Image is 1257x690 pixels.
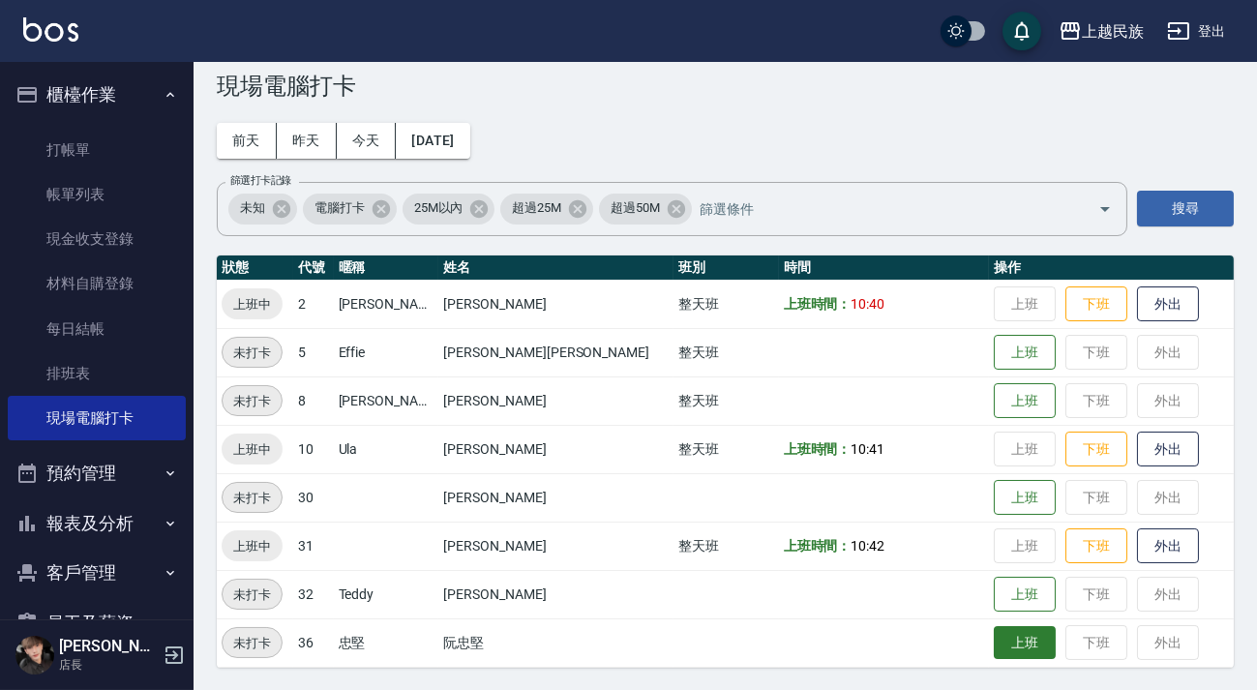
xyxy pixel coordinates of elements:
[217,123,277,159] button: 前天
[438,425,673,473] td: [PERSON_NAME]
[1159,14,1234,49] button: 登出
[500,198,573,218] span: 超過25M
[15,636,54,675] img: Person
[223,633,282,653] span: 未打卡
[1082,19,1144,44] div: 上越民族
[599,194,692,225] div: 超過50M
[277,123,337,159] button: 昨天
[230,173,291,188] label: 篩選打卡記錄
[293,280,333,328] td: 2
[293,473,333,522] td: 30
[1003,12,1041,50] button: save
[223,585,282,605] span: 未打卡
[222,294,283,315] span: 上班中
[1137,528,1199,564] button: 外出
[1090,194,1121,225] button: Open
[8,448,186,498] button: 預約管理
[293,328,333,376] td: 5
[217,73,1234,100] h3: 現場電腦打卡
[994,335,1056,371] button: 上班
[1137,286,1199,322] button: 外出
[994,577,1056,613] button: 上班
[1065,528,1127,564] button: 下班
[784,296,852,312] b: 上班時間：
[989,255,1234,281] th: 操作
[334,618,439,667] td: 忠堅
[23,17,78,42] img: Logo
[779,255,990,281] th: 時間
[1137,432,1199,467] button: 外出
[1051,12,1152,51] button: 上越民族
[1137,191,1234,226] button: 搜尋
[223,488,282,508] span: 未打卡
[8,498,186,549] button: 報表及分析
[438,280,673,328] td: [PERSON_NAME]
[334,570,439,618] td: Teddy
[8,598,186,648] button: 員工及薪資
[59,656,158,674] p: 店長
[8,217,186,261] a: 現金收支登錄
[994,383,1056,419] button: 上班
[438,255,673,281] th: 姓名
[303,198,376,218] span: 電腦打卡
[334,376,439,425] td: [PERSON_NAME]
[403,198,475,218] span: 25M以內
[228,194,297,225] div: 未知
[8,396,186,440] a: 現場電腦打卡
[223,343,282,363] span: 未打卡
[599,198,672,218] span: 超過50M
[673,522,779,570] td: 整天班
[8,172,186,217] a: 帳單列表
[8,548,186,598] button: 客戶管理
[223,391,282,411] span: 未打卡
[222,439,283,460] span: 上班中
[673,376,779,425] td: 整天班
[673,280,779,328] td: 整天班
[851,296,884,312] span: 10:40
[403,194,495,225] div: 25M以內
[293,570,333,618] td: 32
[293,425,333,473] td: 10
[8,128,186,172] a: 打帳單
[228,198,277,218] span: 未知
[438,618,673,667] td: 阮忠堅
[673,328,779,376] td: 整天班
[217,255,293,281] th: 狀態
[337,123,397,159] button: 今天
[59,637,158,656] h5: [PERSON_NAME]
[695,192,1064,225] input: 篩選條件
[673,255,779,281] th: 班別
[1065,286,1127,322] button: 下班
[293,522,333,570] td: 31
[673,425,779,473] td: 整天班
[293,376,333,425] td: 8
[8,261,186,306] a: 材料自購登錄
[851,538,884,554] span: 10:42
[396,123,469,159] button: [DATE]
[303,194,397,225] div: 電腦打卡
[994,480,1056,516] button: 上班
[1065,432,1127,467] button: 下班
[334,280,439,328] td: [PERSON_NAME]
[784,441,852,457] b: 上班時間：
[438,473,673,522] td: [PERSON_NAME]
[438,570,673,618] td: [PERSON_NAME]
[438,522,673,570] td: [PERSON_NAME]
[500,194,593,225] div: 超過25M
[438,376,673,425] td: [PERSON_NAME]
[334,255,439,281] th: 暱稱
[8,70,186,120] button: 櫃檯作業
[293,255,333,281] th: 代號
[8,351,186,396] a: 排班表
[293,618,333,667] td: 36
[334,328,439,376] td: Effie
[851,441,884,457] span: 10:41
[334,425,439,473] td: Ula
[784,538,852,554] b: 上班時間：
[438,328,673,376] td: [PERSON_NAME][PERSON_NAME]
[994,626,1056,660] button: 上班
[8,307,186,351] a: 每日結帳
[222,536,283,556] span: 上班中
